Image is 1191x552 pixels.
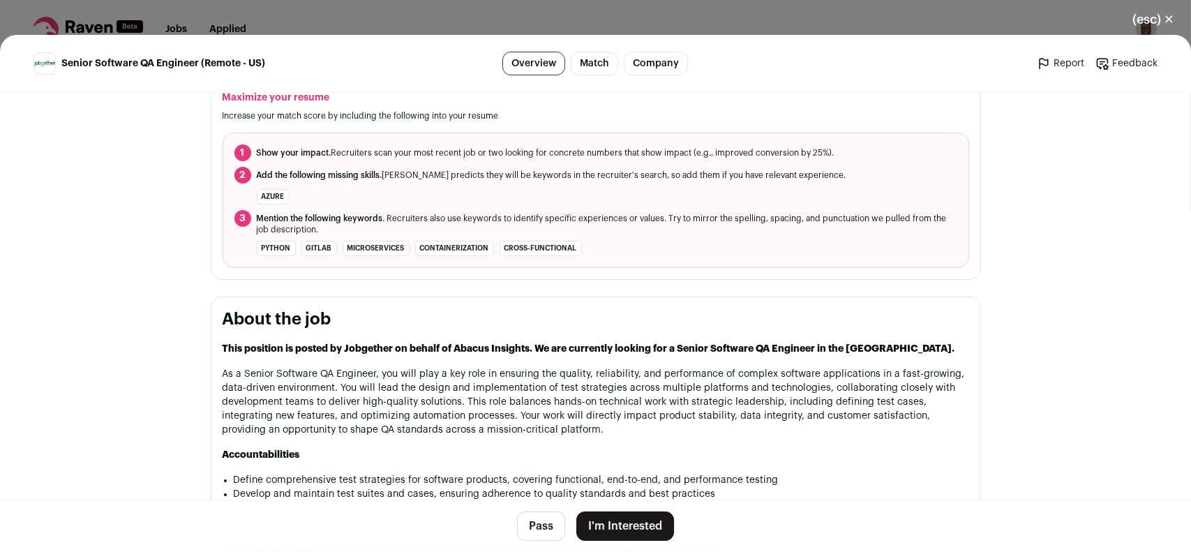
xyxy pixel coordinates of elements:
[517,512,565,541] button: Pass
[257,147,834,158] span: Recruiters scan your most recent job or two looking for concrete numbers that show impact (e.g., ...
[571,52,618,75] a: Match
[61,57,265,70] span: Senior Software QA Engineer (Remote - US)
[1095,57,1158,70] a: Feedback
[343,241,410,256] li: microservices
[502,52,565,75] a: Overview
[1116,4,1191,35] button: Close modal
[576,512,674,541] button: I'm Interested
[257,213,957,235] span: . Recruiters also use keywords to identify specific experiences or values. Try to mirror the spel...
[223,450,300,460] strong: Accountabilities
[500,241,582,256] li: cross-functional
[624,52,688,75] a: Company
[223,91,969,105] h2: Maximize your resume
[301,241,337,256] li: GitLab
[223,308,969,331] h2: About the job
[1037,57,1084,70] a: Report
[234,473,969,487] li: Define comprehensive test strategies for software products, covering functional, end-to-end, and ...
[223,367,969,437] p: As a Senior Software QA Engineer, you will play a key role in ensuring the quality, reliability, ...
[234,167,251,184] span: 2
[257,241,296,256] li: Python
[223,344,955,354] strong: This position is posted by Jobgether on behalf of Abacus Insights. We are currently looking for a...
[257,171,382,179] span: Add the following missing skills.
[257,170,846,181] span: [PERSON_NAME] predicts they will be keywords in the recruiter's search, so add them if you have r...
[257,214,383,223] span: Mention the following keywords
[234,144,251,161] span: 1
[34,61,55,66] img: 2f0507b7b970e2aa8dbb0a678288a59332fe383c5938d70ab71b04b158010895.jpg
[223,110,969,121] p: Increase your match score by including the following into your resume
[257,189,290,204] li: Azure
[234,210,251,227] span: 3
[257,149,331,157] span: Show your impact.
[415,241,494,256] li: containerization
[234,487,969,501] li: Develop and maintain test suites and cases, ensuring adherence to quality standards and best prac...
